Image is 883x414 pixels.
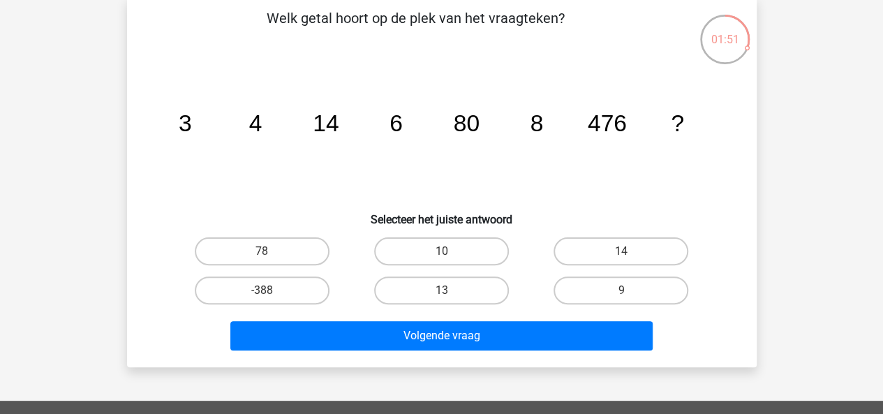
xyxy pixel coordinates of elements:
div: 01:51 [699,13,751,48]
label: 10 [374,237,509,265]
tspan: 6 [389,110,403,136]
h6: Selecteer het juiste antwoord [149,202,734,226]
label: -388 [195,276,329,304]
label: 9 [554,276,688,304]
p: Welk getal hoort op de plek van het vraagteken? [149,8,682,50]
label: 78 [195,237,329,265]
tspan: 8 [530,110,543,136]
tspan: 80 [453,110,479,136]
tspan: 14 [313,110,339,136]
label: 13 [374,276,509,304]
button: Volgende vraag [230,321,653,350]
tspan: ? [671,110,684,136]
tspan: 3 [178,110,191,136]
label: 14 [554,237,688,265]
tspan: 4 [248,110,262,136]
tspan: 476 [587,110,626,136]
